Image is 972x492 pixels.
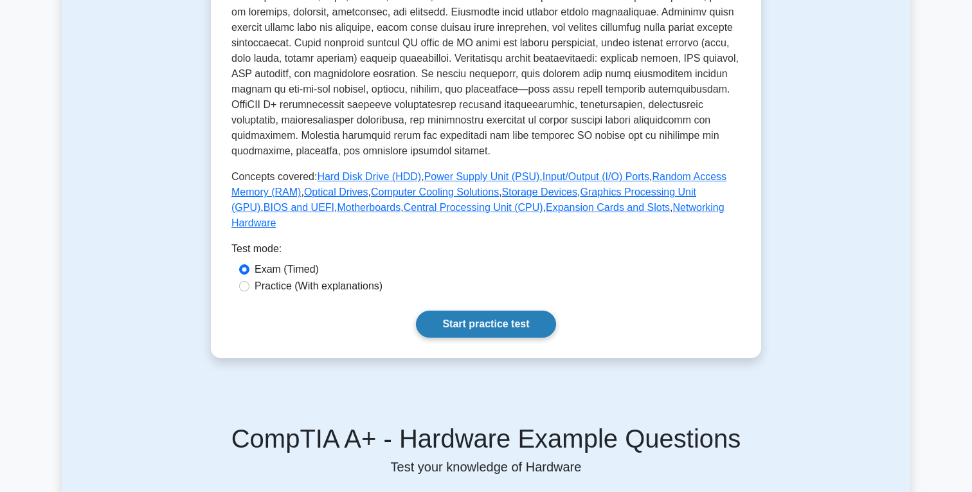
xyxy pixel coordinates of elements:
[69,459,903,475] p: Test your knowledge of Hardware
[231,169,741,231] p: Concepts covered: , , , , , , , , , , , ,
[543,171,649,182] a: Input/Output (I/O) Ports
[255,262,319,277] label: Exam (Timed)
[255,278,382,294] label: Practice (With explanations)
[546,202,670,213] a: Expansion Cards and Slots
[416,311,555,338] a: Start practice test
[502,187,577,197] a: Storage Devices
[317,171,421,182] a: Hard Disk Drive (HDD)
[404,202,543,213] a: Central Processing Unit (CPU)
[371,187,499,197] a: Computer Cooling Solutions
[304,187,368,197] a: Optical Drives
[424,171,540,182] a: Power Supply Unit (PSU)
[264,202,334,213] a: BIOS and UEFI
[337,202,401,213] a: Motherboards
[69,423,903,454] h5: CompTIA A+ - Hardware Example Questions
[231,187,696,213] a: Graphics Processing Unit (GPU)
[231,241,741,262] div: Test mode:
